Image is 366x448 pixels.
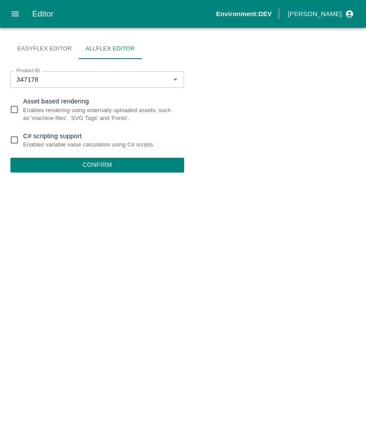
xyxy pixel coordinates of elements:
[5,4,25,24] button: open drawer
[10,38,79,59] a: Easyflex Editor
[23,131,155,141] p: C# scripting support
[10,158,184,173] button: Confirm
[23,141,155,149] p: Enables variable value calculation using C# scripts.
[23,106,177,123] p: Enables rendering using externally uploaded assets, such as 'machine files', 'SVG Tags' and 'Fonts'.
[216,9,272,19] p: Environment: DEV
[79,38,142,59] a: Allflex Editor
[288,9,342,19] p: [PERSON_NAME]
[23,96,177,106] p: Asset based rendering
[16,67,40,74] label: Product ID
[32,7,216,20] div: Editor
[170,74,181,85] button: Open
[284,7,356,21] button: profile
